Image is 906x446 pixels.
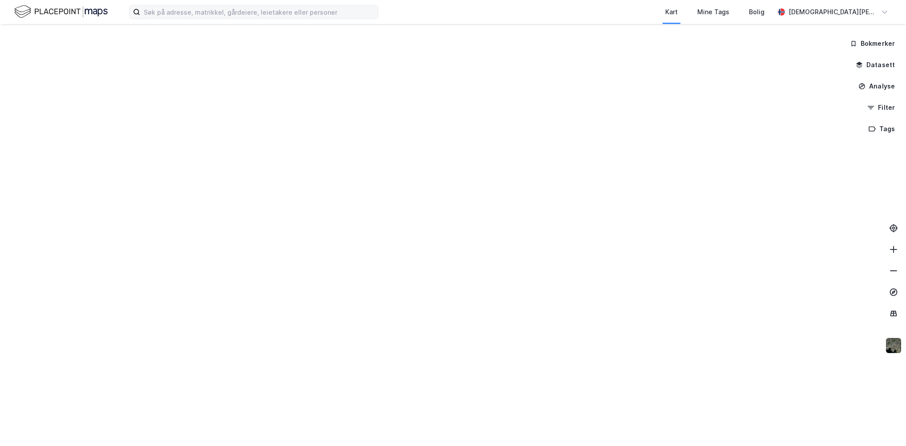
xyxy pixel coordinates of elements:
div: Bolig [749,7,764,17]
img: logo.f888ab2527a4732fd821a326f86c7f29.svg [14,4,108,20]
div: Mine Tags [697,7,729,17]
input: Søk på adresse, matrikkel, gårdeiere, leietakere eller personer [140,5,378,19]
iframe: Chat Widget [862,403,906,446]
div: [DEMOGRAPHIC_DATA][PERSON_NAME] [789,7,878,17]
div: Kart [665,7,678,17]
